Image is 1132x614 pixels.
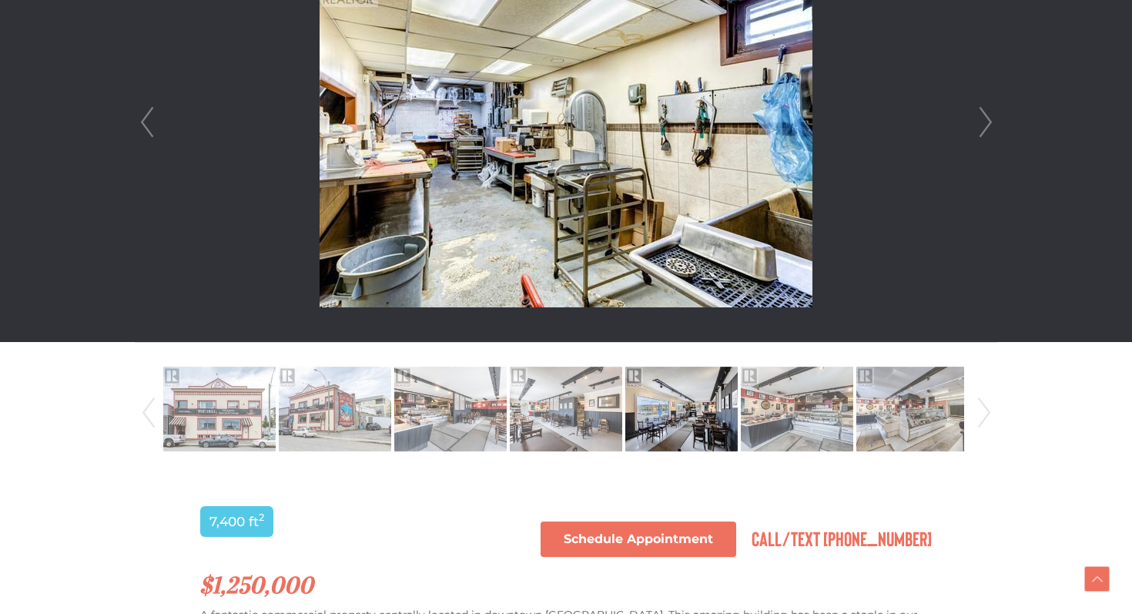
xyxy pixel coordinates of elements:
[137,361,160,465] a: Prev
[510,365,622,453] img: Property-28482386-Photo-4.jpg
[394,365,507,453] img: Property-28482386-Photo-3.jpg
[856,365,969,453] img: Property-28482386-Photo-7.jpg
[200,506,273,537] span: 7,400 ft
[163,365,276,453] img: Property-28482386-Photo-1.jpg
[752,526,932,550] span: Call/Text [PHONE_NUMBER]
[259,512,264,523] sup: 2
[741,365,853,453] img: Property-28482386-Photo-6.jpg
[564,533,713,545] span: Schedule Appointment
[541,522,736,557] a: Schedule Appointment
[200,572,932,598] h2: $1,250,000
[279,365,391,453] img: Property-28482386-Photo-2.jpg
[973,361,996,465] a: Next
[625,365,738,453] img: Property-28482386-Photo-5.jpg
